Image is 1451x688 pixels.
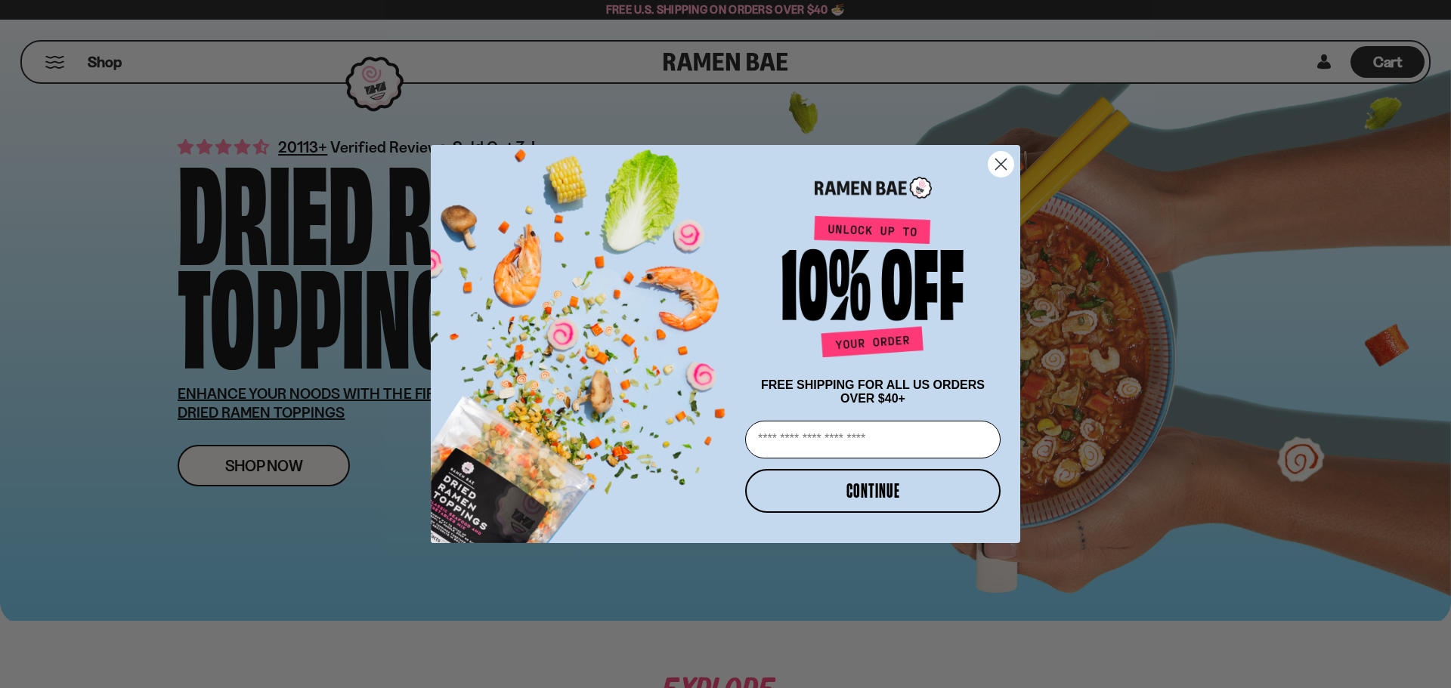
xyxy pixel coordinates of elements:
img: ce7035ce-2e49-461c-ae4b-8ade7372f32c.png [431,132,739,543]
button: Close dialog [988,151,1014,177]
img: Unlock up to 10% off [778,215,967,363]
button: CONTINUE [745,469,1001,513]
span: FREE SHIPPING FOR ALL US ORDERS OVER $40+ [761,378,985,405]
img: Ramen Bae Logo [815,175,932,200]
